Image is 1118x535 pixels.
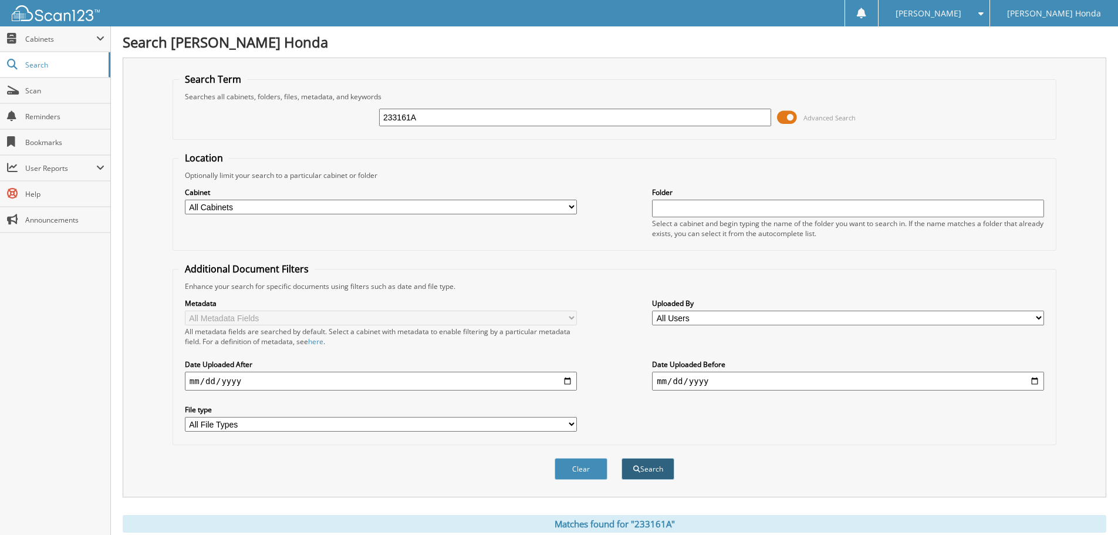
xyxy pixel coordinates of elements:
[896,10,961,17] span: [PERSON_NAME]
[652,298,1044,308] label: Uploaded By
[1059,479,1118,535] iframe: Chat Widget
[179,281,1050,291] div: Enhance your search for specific documents using filters such as date and file type.
[25,60,103,70] span: Search
[803,113,856,122] span: Advanced Search
[25,86,104,96] span: Scan
[179,92,1050,102] div: Searches all cabinets, folders, files, metadata, and keywords
[25,163,96,173] span: User Reports
[652,359,1044,369] label: Date Uploaded Before
[25,137,104,147] span: Bookmarks
[185,372,577,391] input: start
[308,337,323,346] a: here
[185,298,577,308] label: Metadata
[12,5,100,21] img: scan123-logo-white.svg
[25,189,104,199] span: Help
[179,152,229,164] legend: Location
[179,263,315,275] legend: Additional Document Filters
[185,187,577,197] label: Cabinet
[652,372,1044,391] input: end
[25,112,104,122] span: Reminders
[123,32,1106,52] h1: Search [PERSON_NAME] Honda
[123,515,1106,533] div: Matches found for "233161A"
[555,458,607,480] button: Clear
[652,187,1044,197] label: Folder
[179,170,1050,180] div: Optionally limit your search to a particular cabinet or folder
[25,215,104,225] span: Announcements
[185,359,577,369] label: Date Uploaded After
[185,405,577,415] label: File type
[652,218,1044,238] div: Select a cabinet and begin typing the name of the folder you want to search in. If the name match...
[622,458,674,480] button: Search
[1007,10,1101,17] span: [PERSON_NAME] Honda
[25,34,96,44] span: Cabinets
[179,73,247,86] legend: Search Term
[185,327,577,346] div: All metadata fields are searched by default. Select a cabinet with metadata to enable filtering b...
